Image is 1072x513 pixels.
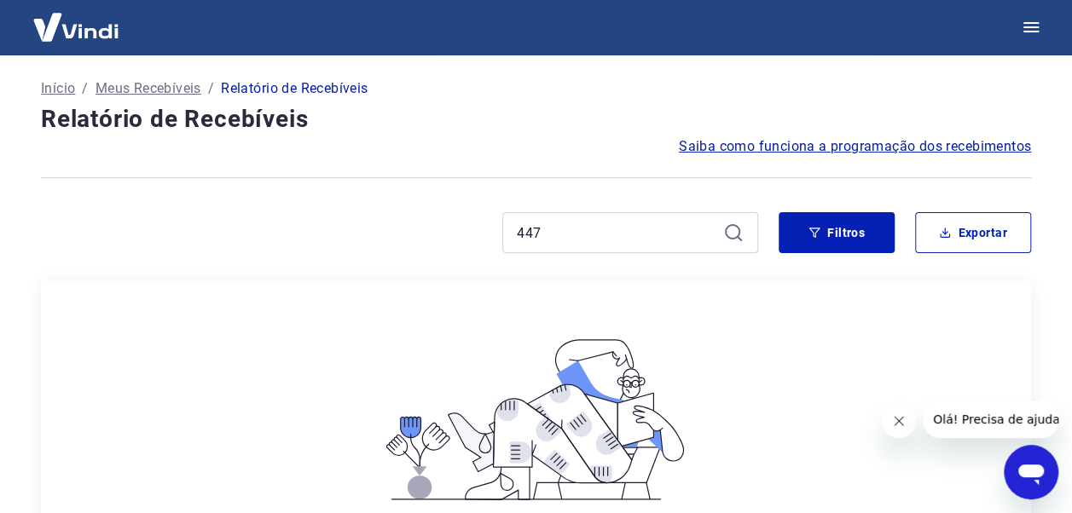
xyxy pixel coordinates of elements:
[779,212,895,253] button: Filtros
[1004,445,1058,499] iframe: Botão para abrir a janela de mensagens
[96,78,201,99] a: Meus Recebíveis
[221,78,368,99] p: Relatório de Recebíveis
[679,136,1031,157] a: Saiba como funciona a programação dos recebimentos
[41,78,75,99] a: Início
[882,404,916,438] iframe: Fechar mensagem
[208,78,214,99] p: /
[923,401,1058,438] iframe: Mensagem da empresa
[517,220,716,245] input: Busque pelo número do pedido
[20,1,131,53] img: Vindi
[915,212,1031,253] button: Exportar
[10,12,143,26] span: Olá! Precisa de ajuda?
[82,78,88,99] p: /
[41,102,1031,136] h4: Relatório de Recebíveis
